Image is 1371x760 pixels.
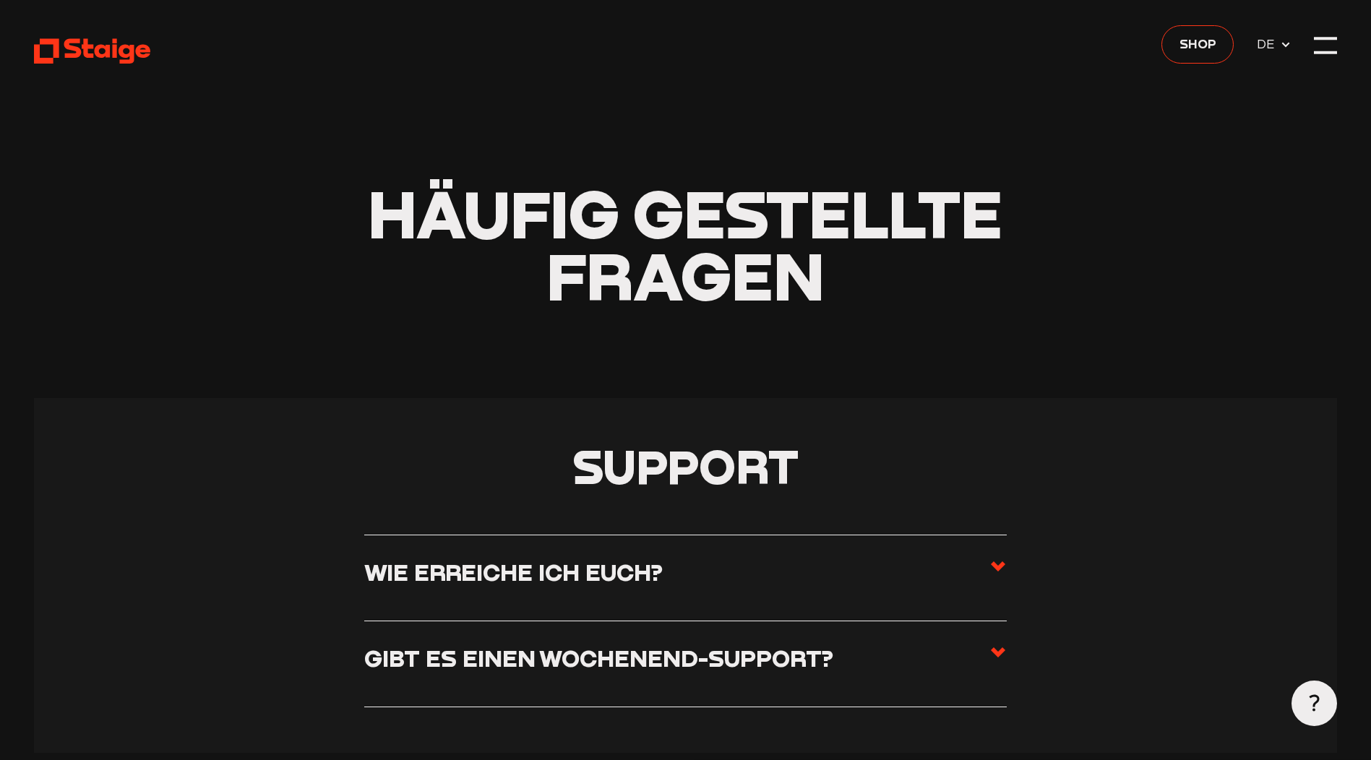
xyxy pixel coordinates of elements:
[364,558,663,586] h3: Wie erreiche ich euch?
[1161,25,1234,64] a: Shop
[364,644,833,672] h3: Gibt es einen Wochenend-Support?
[368,173,1002,316] span: Häufig gestellte Fragen
[1257,34,1280,54] span: DE
[572,438,799,494] span: Support
[1179,33,1216,53] span: Shop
